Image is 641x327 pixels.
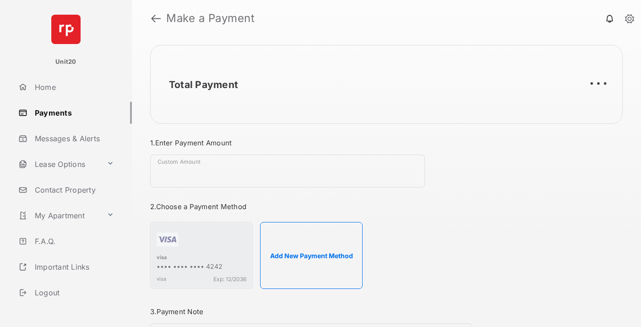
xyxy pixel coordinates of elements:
[15,102,132,124] a: Payments
[15,127,132,150] a: Messages & Alerts
[157,254,246,262] div: visa
[51,15,81,44] img: svg+xml;base64,PHN2ZyB4bWxucz0iaHR0cDovL3d3dy53My5vcmcvMjAwMC9zdmciIHdpZHRoPSI2NCIgaGVpZ2h0PSI2NC...
[150,202,473,211] h3: 2. Choose a Payment Method
[15,153,103,175] a: Lease Options
[150,139,473,147] h3: 1. Enter Payment Amount
[166,13,255,24] strong: Make a Payment
[15,282,132,304] a: Logout
[15,230,132,252] a: F.A.Q.
[55,57,76,67] p: Unit20
[15,179,132,201] a: Contact Property
[157,276,166,283] span: visa
[150,222,253,289] div: visa•••• •••• •••• 4242visaExp: 12/2036
[157,262,246,272] div: •••• •••• •••• 4242
[169,79,238,90] h2: Total Payment
[15,256,118,278] a: Important Links
[15,205,103,227] a: My Apartment
[15,76,132,98] a: Home
[150,307,473,316] h3: 3. Payment Note
[213,276,246,283] span: Exp: 12/2036
[260,222,363,289] button: Add New Payment Method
